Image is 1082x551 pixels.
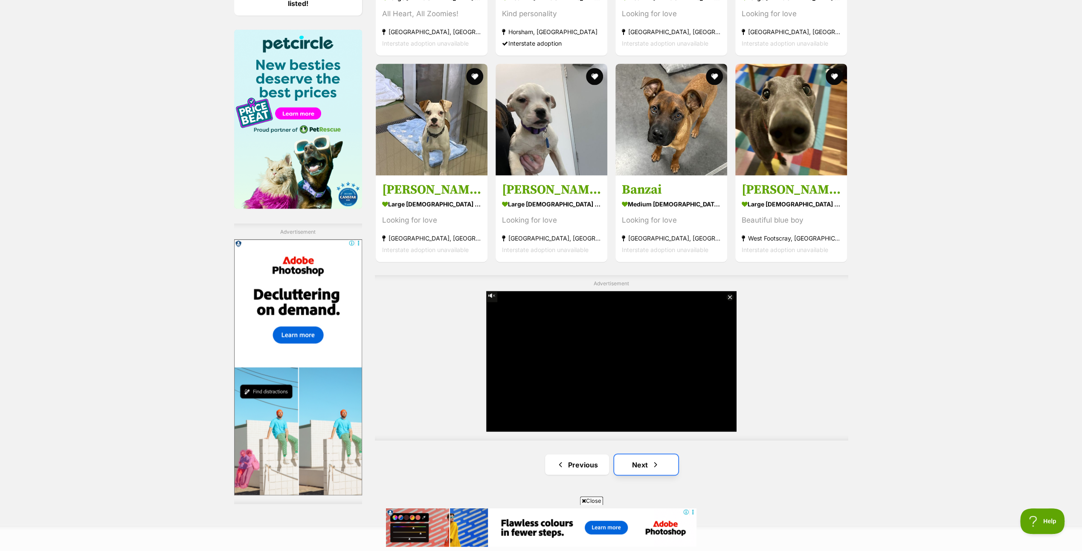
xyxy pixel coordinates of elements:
[622,40,708,47] span: Interstate adoption unavailable
[742,26,841,38] strong: [GEOGRAPHIC_DATA], [GEOGRAPHIC_DATA]
[502,246,589,253] span: Interstate adoption unavailable
[622,246,708,253] span: Interstate adoption unavailable
[376,64,487,175] img: Chuck - Boxer x American Bulldog
[382,232,481,244] strong: [GEOGRAPHIC_DATA], [GEOGRAPHIC_DATA]
[234,239,362,495] iframe: Advertisement
[615,64,727,175] img: Banzai - Heeler x Cane (Italian) Corso Dog
[742,246,828,253] span: Interstate adoption unavailable
[735,175,847,261] a: [PERSON_NAME] large [DEMOGRAPHIC_DATA] Dog Beautiful blue boy West Footscray, [GEOGRAPHIC_DATA] I...
[502,232,601,244] strong: [GEOGRAPHIC_DATA], [GEOGRAPHIC_DATA]
[614,454,678,475] a: Next page
[382,197,481,210] strong: large [DEMOGRAPHIC_DATA] Dog
[382,8,481,20] div: All Heart, All Zoomies!
[386,508,696,547] iframe: Advertisement
[742,214,841,226] div: Beautiful blue boy
[382,214,481,226] div: Looking for love
[382,246,469,253] span: Interstate adoption unavailable
[742,197,841,210] strong: large [DEMOGRAPHIC_DATA] Dog
[706,68,723,85] button: favourite
[615,175,727,261] a: Banzai medium [DEMOGRAPHIC_DATA] Dog Looking for love [GEOGRAPHIC_DATA], [GEOGRAPHIC_DATA] Inters...
[586,68,603,85] button: favourite
[622,214,721,226] div: Looking for love
[382,40,469,47] span: Interstate adoption unavailable
[502,8,601,20] div: Kind personality
[466,68,483,85] button: favourite
[375,454,848,475] nav: Pagination
[502,26,601,38] strong: Horsham, [GEOGRAPHIC_DATA]
[496,64,607,175] img: Serena - Boxer x American Bulldog
[234,223,362,504] div: Advertisement
[826,68,843,85] button: favourite
[580,496,603,505] span: Close
[382,26,481,38] strong: [GEOGRAPHIC_DATA], [GEOGRAPHIC_DATA]
[502,38,601,49] div: Interstate adoption
[375,275,848,440] div: Advertisement
[742,8,841,20] div: Looking for love
[622,181,721,197] h3: Banzai
[376,175,487,261] a: [PERSON_NAME] large [DEMOGRAPHIC_DATA] Dog Looking for love [GEOGRAPHIC_DATA], [GEOGRAPHIC_DATA] ...
[1020,508,1065,534] iframe: Help Scout Beacon - Open
[742,40,828,47] span: Interstate adoption unavailable
[742,232,841,244] strong: West Footscray, [GEOGRAPHIC_DATA]
[502,181,601,197] h3: [PERSON_NAME]
[742,181,841,197] h3: [PERSON_NAME]
[486,291,737,432] iframe: Advertisement
[496,175,607,261] a: [PERSON_NAME] large [DEMOGRAPHIC_DATA] Dog Looking for love [GEOGRAPHIC_DATA], [GEOGRAPHIC_DATA] ...
[735,64,847,175] img: Leonard - Greyhound Dog
[622,8,721,20] div: Looking for love
[545,454,609,475] a: Previous page
[382,181,481,197] h3: [PERSON_NAME]
[622,197,721,210] strong: medium [DEMOGRAPHIC_DATA] Dog
[622,26,721,38] strong: [GEOGRAPHIC_DATA], [GEOGRAPHIC_DATA]
[502,214,601,226] div: Looking for love
[234,29,362,209] img: Pet Circle promo banner
[502,197,601,210] strong: large [DEMOGRAPHIC_DATA] Dog
[622,232,721,244] strong: [GEOGRAPHIC_DATA], [GEOGRAPHIC_DATA]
